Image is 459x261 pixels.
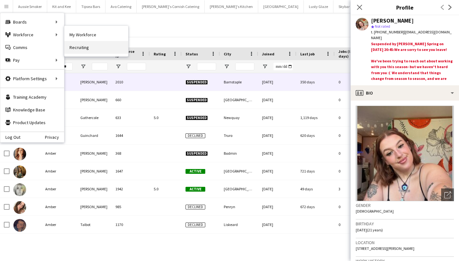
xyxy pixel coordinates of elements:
span: Declined [186,205,205,209]
div: Amber [41,180,76,198]
div: 3 [335,180,376,198]
div: 672 days [296,198,335,215]
div: [DATE] [258,162,296,180]
div: [DATE] [258,73,296,91]
div: [GEOGRAPHIC_DATA] [220,91,258,109]
a: Knowledge Base [0,103,64,116]
span: Declined [186,133,205,138]
div: [DATE] [258,109,296,126]
span: Suspended [186,116,208,120]
span: [DATE] (21 years) [356,228,383,232]
a: Log Out [0,135,20,140]
span: Status [186,52,198,56]
div: [DATE] [258,180,296,198]
div: [DATE] [258,91,296,109]
img: Amber Talbot [13,219,26,232]
div: [PERSON_NAME] [371,18,414,24]
a: Product Updates [0,116,64,129]
a: Recruiting [64,41,128,54]
div: Penryn [220,198,258,215]
div: [DATE] [258,216,296,233]
div: [DATE] [258,127,296,144]
span: We are sorry to see you leave! [394,47,447,52]
div: Amber [41,216,76,233]
div: 0 [335,145,376,162]
a: Privacy [45,135,64,140]
div: Workforce [0,28,64,41]
div: [DATE] [258,145,296,162]
div: Newquay [220,109,258,126]
div: 1170 [112,216,150,233]
div: Amber [41,198,76,215]
button: [PERSON_NAME]'s Cornish Catering [137,0,205,13]
div: [PERSON_NAME] [76,91,112,109]
div: Bio [351,85,459,101]
span: Active [186,169,205,174]
div: Boards [0,16,64,28]
div: [GEOGRAPHIC_DATA] [220,162,258,180]
img: Amber Lory [13,166,26,178]
span: City [224,52,231,56]
div: 1942 [112,180,150,198]
img: Amber Harrison [13,148,26,160]
button: Aussie Smoker [13,0,47,13]
div: 5.0 [150,109,182,126]
div: 1,119 days [296,109,335,126]
button: Tipsea Bars [76,0,106,13]
div: Amber [41,145,76,162]
button: Lusty Glaze [304,0,333,13]
div: 985 [112,198,150,215]
a: Training Academy [0,91,64,103]
div: 0 [335,91,376,109]
span: Suspended [186,98,208,102]
span: Declined [186,222,205,227]
input: Last Name Filter Input [92,63,108,70]
button: Avo Catering [106,0,137,13]
span: [STREET_ADDRESS][PERSON_NAME] [356,246,414,251]
a: Comms [0,41,64,54]
div: 1644 [112,127,150,144]
div: Pay [0,54,64,67]
a: My Workforce [64,28,128,41]
button: [GEOGRAPHIC_DATA] [258,0,304,13]
span: Suspended [186,151,208,156]
div: 368 [112,145,150,162]
div: 721 days [296,162,335,180]
div: Bodmin [220,145,258,162]
h3: Birthday [356,221,454,227]
div: Open photos pop-in [441,188,454,201]
div: Liskeard [220,216,258,233]
div: 0 [335,73,376,91]
img: Amber Symonds [13,201,26,214]
div: We've been trying to reach out about working with you this season- but we haven't heard from you ... [371,58,454,93]
div: Talbot [76,216,112,233]
button: Open Filter Menu [115,64,121,69]
div: 620 days [296,127,335,144]
div: [PERSON_NAME] [76,198,112,215]
h3: Location [356,240,454,245]
input: Workforce ID Filter Input [127,63,146,70]
div: [GEOGRAPHIC_DATA] [220,180,258,198]
button: Open Filter Menu [186,64,191,69]
span: Jobs (last 90 days) [339,49,365,59]
div: 1647 [112,162,150,180]
div: 0 [335,162,376,180]
input: First Name Filter Input [57,63,73,70]
h3: Profile [351,3,459,11]
span: Rating [154,52,166,56]
div: 5.0 [150,180,182,198]
input: Status Filter Input [197,63,216,70]
button: Open Filter Menu [224,64,229,69]
img: Crew avatar or photo [356,106,454,201]
button: [PERSON_NAME]'s Kitchen [205,0,258,13]
div: 660 [112,91,150,109]
div: 2010 [112,73,150,91]
span: Not rated [375,24,390,29]
span: t. [PHONE_NUMBER] [371,30,404,34]
div: 633 [112,109,150,126]
div: Barnstaple [220,73,258,91]
div: [PERSON_NAME] [76,180,112,198]
span: Joined [262,52,274,56]
div: 0 [335,127,376,144]
div: 0 [335,198,376,215]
